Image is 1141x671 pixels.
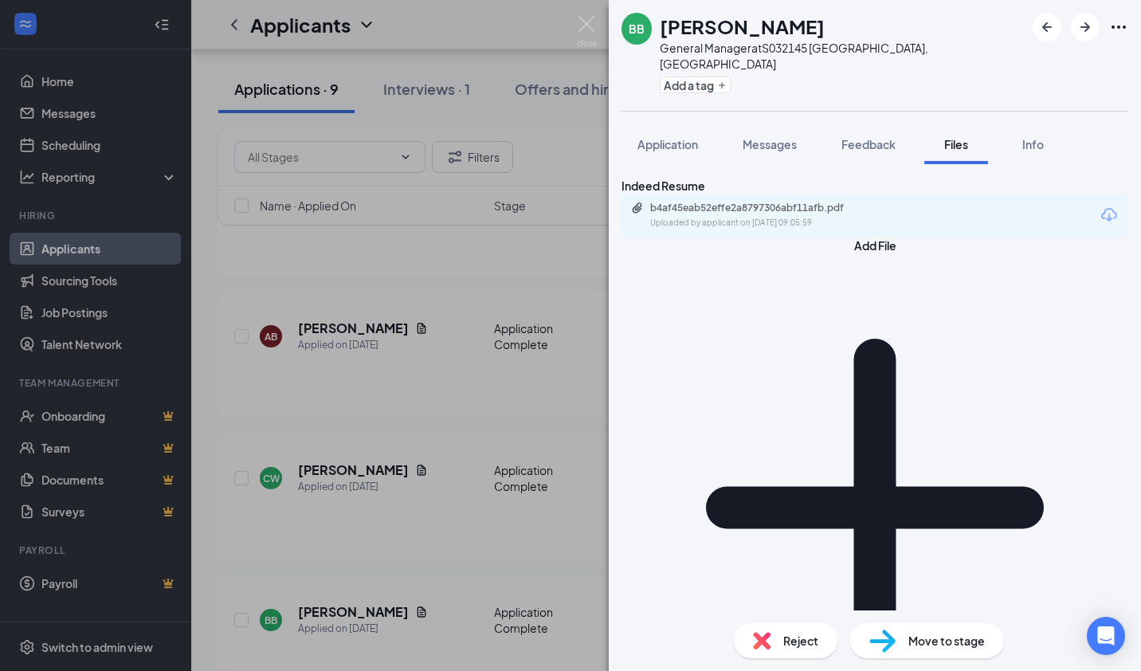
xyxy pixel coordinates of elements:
[1100,206,1119,225] svg: Download
[717,80,727,90] svg: Plus
[631,202,889,230] a: Paperclipb4af45eab52effe2a8797306abf11afb.pdfUploaded by applicant on [DATE] 09:05:59
[660,77,731,93] button: PlusAdd a tag
[631,202,644,214] svg: Paperclip
[660,13,825,40] h1: [PERSON_NAME]
[1037,18,1057,37] svg: ArrowLeftNew
[637,137,698,151] span: Application
[908,632,985,649] span: Move to stage
[841,137,896,151] span: Feedback
[1033,13,1061,41] button: ArrowLeftNew
[650,202,873,214] div: b4af45eab52effe2a8797306abf11afb.pdf
[743,137,797,151] span: Messages
[1109,18,1128,37] svg: Ellipses
[629,21,645,37] div: BB
[650,217,889,230] div: Uploaded by applicant on [DATE] 09:05:59
[660,40,1025,72] div: General Manager at S032145 [GEOGRAPHIC_DATA], [GEOGRAPHIC_DATA]
[621,177,1128,194] div: Indeed Resume
[1071,13,1100,41] button: ArrowRight
[783,632,818,649] span: Reject
[944,137,968,151] span: Files
[1087,617,1125,655] div: Open Intercom Messenger
[1022,137,1044,151] span: Info
[1076,18,1095,37] svg: ArrowRight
